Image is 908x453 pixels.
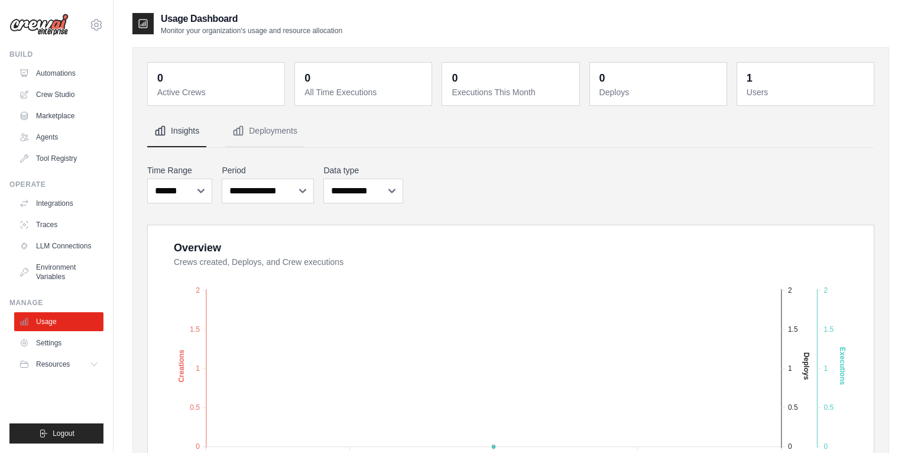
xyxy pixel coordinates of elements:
[823,364,828,373] tspan: 1
[14,85,103,104] a: Crew Studio
[174,256,860,268] dt: Crews created, Deploys, and Crew executions
[225,115,304,147] button: Deployments
[9,180,103,189] div: Operate
[838,347,847,384] text: Executions
[196,286,200,294] tspan: 2
[14,215,103,234] a: Traces
[323,164,403,176] label: Data type
[157,86,277,98] dt: Active Crews
[9,423,103,444] button: Logout
[36,360,70,369] span: Resources
[190,403,200,412] tspan: 0.5
[599,70,605,86] div: 0
[788,286,792,294] tspan: 2
[452,70,458,86] div: 0
[190,325,200,333] tspan: 1.5
[14,194,103,213] a: Integrations
[452,86,572,98] dt: Executions This Month
[747,70,753,86] div: 1
[161,12,342,26] h2: Usage Dashboard
[14,237,103,255] a: LLM Connections
[599,86,719,98] dt: Deploys
[14,355,103,374] button: Resources
[802,352,810,380] text: Deploys
[157,70,163,86] div: 0
[196,364,200,373] tspan: 1
[823,442,828,451] tspan: 0
[823,286,828,294] tspan: 2
[14,106,103,125] a: Marketplace
[147,115,206,147] button: Insights
[161,26,342,35] p: Monitor your organization's usage and resource allocation
[14,149,103,168] a: Tool Registry
[304,86,424,98] dt: All Time Executions
[147,164,212,176] label: Time Range
[14,128,103,147] a: Agents
[9,50,103,59] div: Build
[788,442,792,451] tspan: 0
[747,86,867,98] dt: Users
[14,64,103,83] a: Automations
[9,14,69,36] img: Logo
[53,429,74,438] span: Logout
[177,349,186,382] text: Creations
[823,403,834,412] tspan: 0.5
[9,298,103,308] div: Manage
[174,240,221,256] div: Overview
[788,403,798,412] tspan: 0.5
[304,70,310,86] div: 0
[14,258,103,286] a: Environment Variables
[222,164,314,176] label: Period
[196,442,200,451] tspan: 0
[788,364,792,373] tspan: 1
[823,325,834,333] tspan: 1.5
[14,312,103,331] a: Usage
[14,334,103,352] a: Settings
[788,325,798,333] tspan: 1.5
[147,115,874,147] nav: Tabs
